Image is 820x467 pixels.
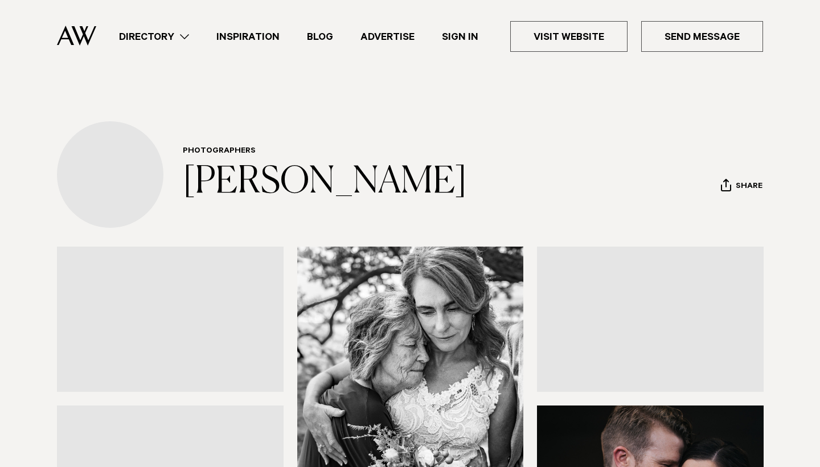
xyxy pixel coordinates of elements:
a: Photographers [183,147,256,156]
a: Visit Website [510,21,628,52]
img: Auckland Weddings Logo [57,26,96,46]
button: Share [720,178,763,195]
a: Blog [293,29,347,44]
a: Directory [105,29,203,44]
a: [PERSON_NAME] [183,164,467,200]
a: Advertise [347,29,428,44]
a: Sign In [428,29,492,44]
a: Inspiration [203,29,293,44]
a: Send Message [641,21,763,52]
span: Share [736,182,762,192]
